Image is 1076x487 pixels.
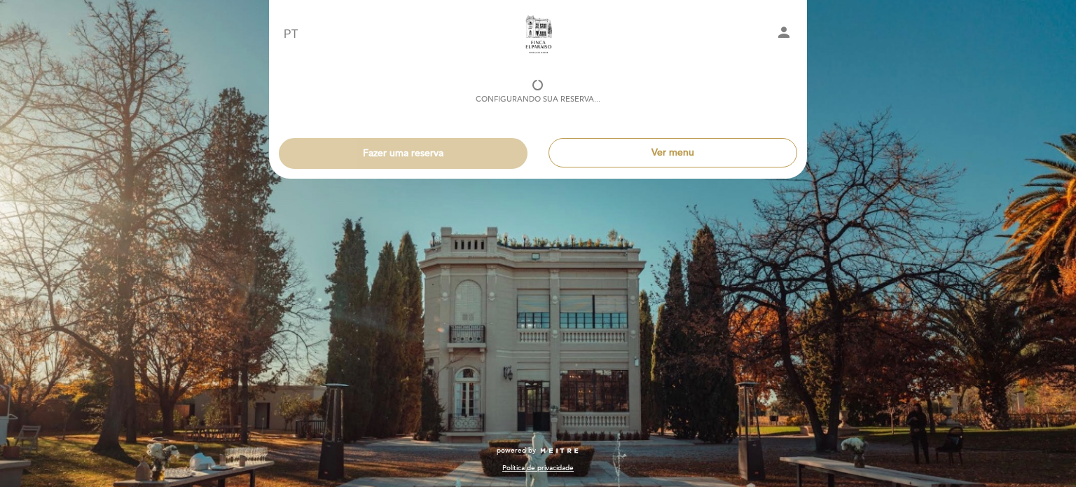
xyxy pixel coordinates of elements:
a: Finca El Paraíso [450,15,626,54]
a: Política de privacidade [502,463,574,473]
button: Fazer uma reserva [279,138,527,169]
div: Configurando sua reserva... [476,94,600,105]
button: person [775,24,792,46]
button: Ver menu [549,138,797,167]
img: MEITRE [539,448,579,455]
a: powered by [497,446,579,455]
span: powered by [497,446,536,455]
i: person [775,24,792,41]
